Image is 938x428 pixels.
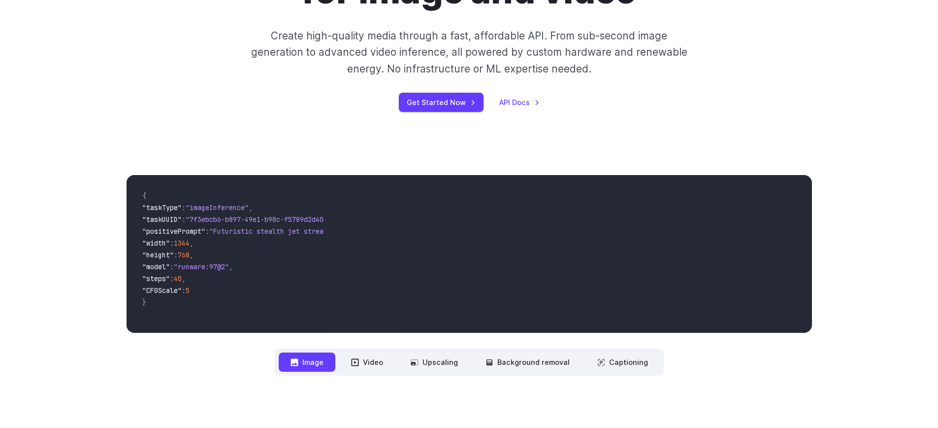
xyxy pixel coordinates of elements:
span: : [182,215,186,224]
span: , [190,250,194,259]
button: Captioning [585,353,660,372]
button: Upscaling [399,353,470,372]
span: "positivePrompt" [142,227,205,236]
span: "height" [142,250,174,259]
span: "taskUUID" [142,215,182,224]
span: : [182,203,186,212]
span: "imageInference" [186,203,249,212]
span: : [174,250,178,259]
span: 40 [174,274,182,283]
span: "steps" [142,274,170,283]
span: : [182,286,186,295]
span: 1344 [174,239,190,248]
p: Create high-quality media through a fast, affordable API. From sub-second image generation to adv... [250,28,688,77]
span: : [170,274,174,283]
span: "CFGScale" [142,286,182,295]
span: "7f3ebcb6-b897-49e1-b98c-f5789d2d40d7" [186,215,335,224]
span: "Futuristic stealth jet streaking through a neon-lit cityscape with glowing purple exhaust" [209,227,568,236]
span: , [190,239,194,248]
span: "model" [142,262,170,271]
span: { [142,191,146,200]
button: Background removal [474,353,582,372]
span: , [182,274,186,283]
button: Video [339,353,395,372]
span: 5 [186,286,190,295]
a: API Docs [499,97,540,108]
span: } [142,298,146,307]
span: , [249,203,253,212]
span: : [205,227,209,236]
span: : [170,262,174,271]
a: Get Started Now [399,93,484,112]
button: Image [279,353,335,372]
span: "taskType" [142,203,182,212]
span: "runware:97@2" [174,262,229,271]
span: , [229,262,233,271]
span: : [170,239,174,248]
span: "width" [142,239,170,248]
span: 768 [178,250,190,259]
